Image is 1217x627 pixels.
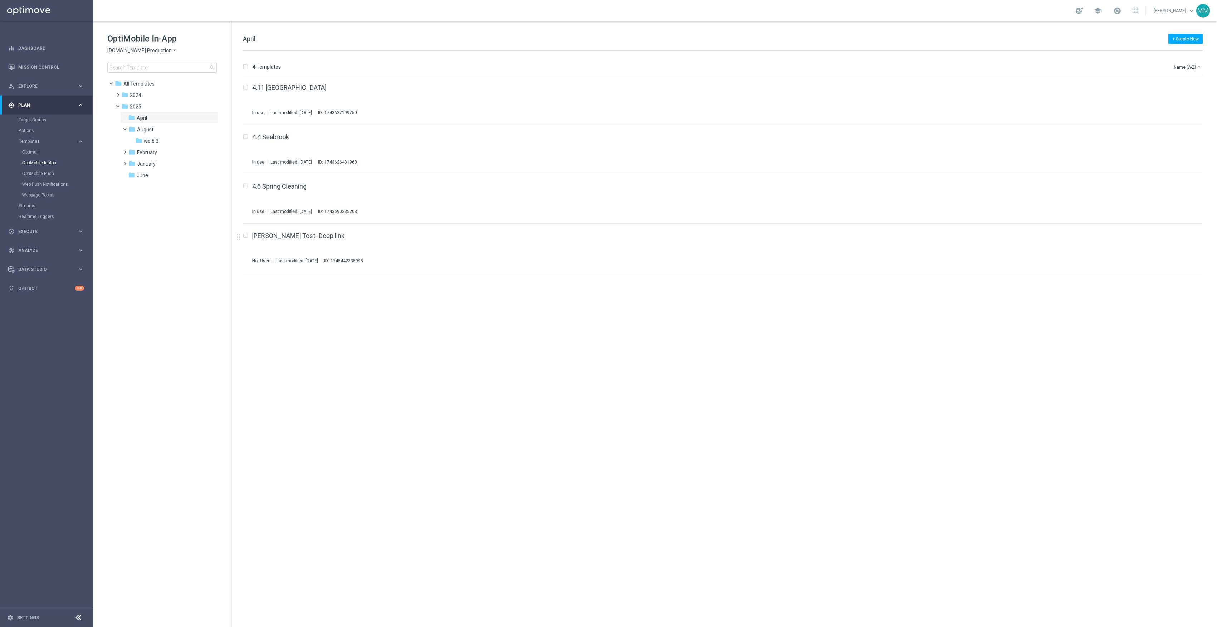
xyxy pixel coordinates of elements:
i: folder [128,149,136,156]
i: person_search [8,83,15,89]
div: In use [252,110,264,116]
div: Target Groups [19,115,92,125]
div: Last modified: [DATE] [268,209,315,214]
div: 1745442335998 [331,258,363,264]
i: keyboard_arrow_right [77,266,84,273]
a: Mission Control [18,58,84,77]
button: track_changes Analyze keyboard_arrow_right [8,248,84,253]
div: In use [252,159,264,165]
div: Dashboard [8,39,84,58]
i: keyboard_arrow_right [77,247,84,254]
span: Execute [18,229,77,234]
button: play_circle_outline Execute keyboard_arrow_right [8,229,84,234]
i: folder [135,137,142,144]
div: Last modified: [DATE] [274,258,321,264]
div: ID: [321,258,363,264]
button: person_search Explore keyboard_arrow_right [8,83,84,89]
i: play_circle_outline [8,228,15,235]
button: gps_fixed Plan keyboard_arrow_right [8,102,84,108]
button: Name (A-Z)arrow_drop_down [1173,63,1203,71]
i: folder [128,114,135,121]
i: folder [121,103,128,110]
span: April [137,115,147,121]
div: Press SPACE to select this row. [236,125,1216,174]
span: Data Studio [18,267,77,272]
i: keyboard_arrow_right [77,102,84,108]
span: Plan [18,103,77,107]
input: Search Template [107,63,217,73]
div: Press SPACE to select this row. [236,76,1216,125]
a: Optibot [18,279,75,298]
div: OptiMobile Push [22,168,92,179]
div: Data Studio [8,266,77,273]
button: equalizer Dashboard [8,45,84,51]
span: June [137,172,148,179]
span: Analyze [18,248,77,253]
i: folder [121,91,128,98]
div: Press SPACE to select this row. [236,224,1216,273]
span: school [1094,7,1102,15]
a: 4.11 [GEOGRAPHIC_DATA] [252,84,327,91]
button: Data Studio keyboard_arrow_right [8,267,84,272]
a: OptiMobile Push [22,171,74,176]
i: keyboard_arrow_right [77,138,84,145]
div: Analyze [8,247,77,254]
i: keyboard_arrow_right [77,83,84,89]
i: folder [128,126,136,133]
i: track_changes [8,247,15,254]
span: August [137,126,153,133]
div: ID: [315,110,357,116]
span: Templates [123,81,155,87]
div: OptiMobile In-App [22,157,92,168]
span: Explore [18,84,77,88]
a: Realtime Triggers [19,214,74,219]
a: Target Groups [19,117,74,123]
p: 4 Templates [253,64,281,70]
div: Explore [8,83,77,89]
div: Plan [8,102,77,108]
span: February [137,149,157,156]
div: Realtime Triggers [19,211,92,222]
button: [DOMAIN_NAME] Production arrow_drop_down [107,47,177,54]
a: Dashboard [18,39,84,58]
div: Webpage Pop-up [22,190,92,200]
i: folder [128,160,136,167]
a: Web Push Notifications [22,181,74,187]
a: OptiMobile In-App [22,160,74,166]
div: Templates [19,136,92,200]
i: keyboard_arrow_right [77,228,84,235]
a: [PERSON_NAME]keyboard_arrow_down [1153,5,1196,16]
div: 1743627199750 [324,110,357,116]
div: Streams [19,200,92,211]
span: Templates [19,139,70,144]
div: +10 [75,286,84,291]
span: [DOMAIN_NAME] Production [107,47,172,54]
span: 2024 [130,92,141,98]
div: Not Used [252,258,270,264]
div: Templates [19,139,77,144]
div: Mission Control [8,58,84,77]
div: Optibot [8,279,84,298]
button: lightbulb Optibot +10 [8,286,84,291]
div: Actions [19,125,92,136]
button: Mission Control [8,64,84,70]
div: Last modified: [DATE] [268,110,315,116]
div: 1743626481968 [324,159,357,165]
i: arrow_drop_down [1196,64,1202,70]
div: In use [252,209,264,214]
a: Optimail [22,149,74,155]
button: Templates keyboard_arrow_right [19,138,84,144]
span: April [243,35,255,43]
i: arrow_drop_down [172,47,177,54]
i: lightbulb [8,285,15,292]
div: Press SPACE to select this row. [236,174,1216,224]
i: gps_fixed [8,102,15,108]
div: ID: [315,209,357,214]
